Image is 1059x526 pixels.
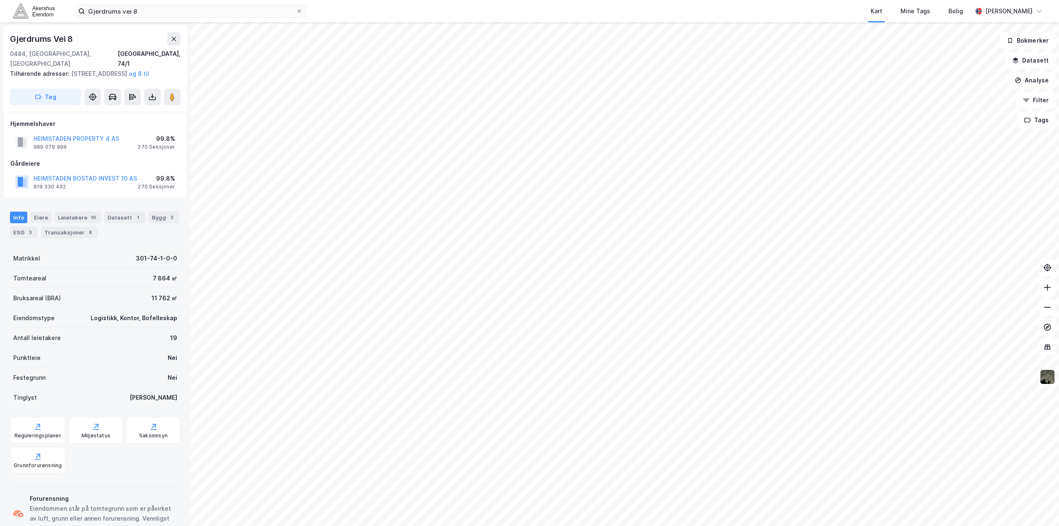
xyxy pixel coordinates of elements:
[1008,72,1056,89] button: Analyse
[86,228,94,236] div: 8
[13,293,61,303] div: Bruksareal (BRA)
[1005,52,1056,69] button: Datasett
[10,32,75,46] div: Gjerdrums Vei 8
[13,273,46,283] div: Tomteareal
[13,393,37,403] div: Tinglyst
[10,119,180,129] div: Hjemmelshaver
[89,213,98,222] div: 19
[10,227,38,238] div: ESG
[118,49,181,69] div: [GEOGRAPHIC_DATA], 74/1
[1018,486,1059,526] iframe: Chat Widget
[10,70,71,77] span: Tilhørende adresser:
[13,253,40,263] div: Matrikkel
[55,212,101,223] div: Leietakere
[168,213,176,222] div: 3
[134,213,142,222] div: 1
[14,432,61,439] div: Reguleringsplaner
[149,212,179,223] div: Bygg
[138,144,175,150] div: 270 Seksjoner
[10,212,27,223] div: Info
[91,313,177,323] div: Logistikk, Kontor, Bofelleskap
[138,134,175,144] div: 99.8%
[14,462,62,469] div: Grunnforurensning
[26,228,34,236] div: 3
[34,183,66,190] div: 819 330 492
[871,6,882,16] div: Kart
[34,144,67,150] div: 989 079 999
[41,227,98,238] div: Transaksjoner
[85,5,296,17] input: Søk på adresse, matrikkel, gårdeiere, leietakere eller personer
[13,313,55,323] div: Eiendomstype
[168,353,177,363] div: Nei
[168,373,177,383] div: Nei
[13,373,46,383] div: Festegrunn
[10,49,118,69] div: 0484, [GEOGRAPHIC_DATA], [GEOGRAPHIC_DATA]
[13,333,61,343] div: Antall leietakere
[104,212,145,223] div: Datasett
[13,353,41,363] div: Punktleie
[139,432,168,439] div: Saksinnsyn
[31,212,51,223] div: Eiere
[985,6,1033,16] div: [PERSON_NAME]
[1017,112,1056,128] button: Tags
[130,393,177,403] div: [PERSON_NAME]
[82,432,111,439] div: Miljøstatus
[152,293,177,303] div: 11 762 ㎡
[10,159,180,169] div: Gårdeiere
[900,6,930,16] div: Mine Tags
[948,6,963,16] div: Bolig
[1018,486,1059,526] div: Kontrollprogram for chat
[30,494,177,504] div: Forurensning
[138,183,175,190] div: 270 Seksjoner
[1040,369,1055,385] img: 9k=
[10,89,81,105] button: Tag
[1016,92,1056,109] button: Filter
[153,273,177,283] div: 7 864 ㎡
[170,333,177,343] div: 19
[1000,32,1056,49] button: Bokmerker
[136,253,177,263] div: 301-74-1-0-0
[138,174,175,183] div: 99.8%
[10,69,174,79] div: [STREET_ADDRESS]
[13,4,55,18] img: akershus-eiendom-logo.9091f326c980b4bce74ccdd9f866810c.svg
